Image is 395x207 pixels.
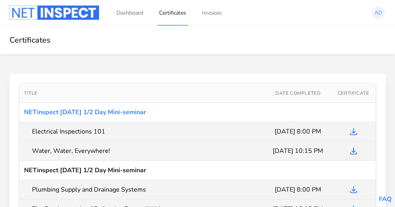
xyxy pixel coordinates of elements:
img: Logo [9,6,99,20]
td: Plumbing Supply and Drainage Systems [19,180,265,199]
a: FAQ [379,195,392,203]
td: [DATE] 8:00 PM [265,122,331,141]
h2: Certificates [9,35,386,45]
td: [DATE] 8:00 PM [265,180,331,199]
td: [DATE] 10:15 PM [265,141,331,161]
span: Title [24,90,37,96]
td: NETinspect [DATE] 1/2 Day Mini-seminar [19,161,376,180]
a: NETinspect [DATE] 1/2 Day Mini-seminar [24,108,146,117]
td: Electrical Inspections 101 [19,122,265,141]
img: Angelo DePersiis [372,6,385,19]
td: Water, Water, Everywhere! [19,141,265,161]
span: Date Completed [275,90,320,96]
span: Certificate [338,90,369,96]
